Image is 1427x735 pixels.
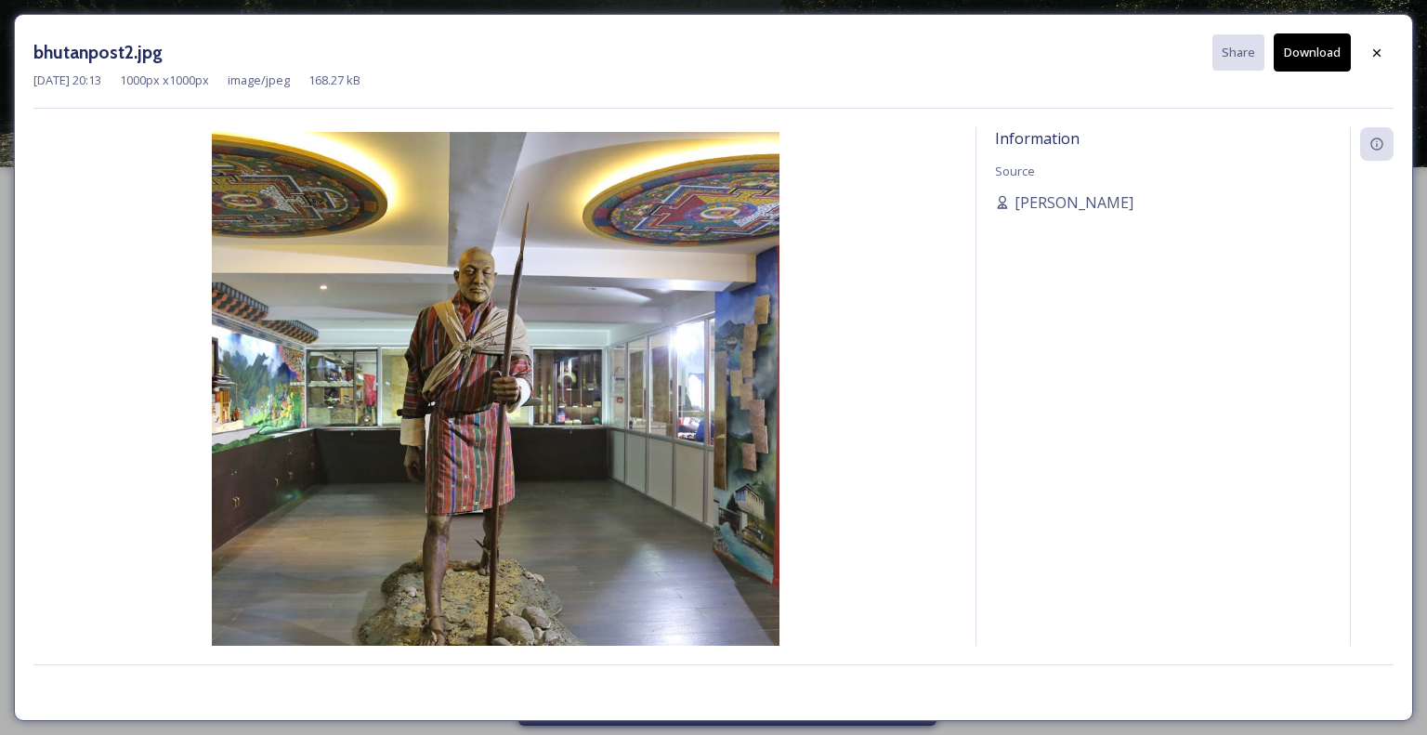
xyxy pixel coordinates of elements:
[1274,33,1351,72] button: Download
[1015,191,1133,214] span: [PERSON_NAME]
[995,163,1035,179] span: Source
[33,132,957,700] img: bhutanpost2.jpg
[33,39,163,66] h3: bhutanpost2.jpg
[308,72,360,89] span: 168.27 kB
[120,72,209,89] span: 1000 px x 1000 px
[33,72,101,89] span: [DATE] 20:13
[995,128,1080,149] span: Information
[1212,34,1264,71] button: Share
[228,72,290,89] span: image/jpeg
